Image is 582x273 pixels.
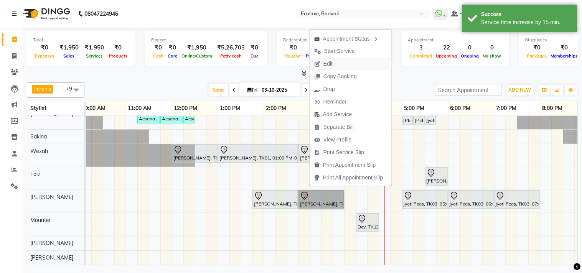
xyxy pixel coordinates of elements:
[246,87,259,93] span: Fri
[107,43,129,52] div: ₹0
[426,168,447,184] div: [PERSON_NAME], TK03, 05:30 PM-06:00 PM, Head Massage - Coconout Oil
[459,53,481,59] span: Ongoing
[426,108,435,124] div: Jyoti Peas, TK03, 05:30 PM-05:45 PM, Waxing (Rica Wax) - Underarms
[30,240,73,247] span: [PERSON_NAME]
[172,103,199,114] a: 12:00 PM
[549,43,580,52] div: ₹0
[283,37,386,43] div: Redemption
[481,53,503,59] span: No show
[299,145,389,161] div: [PERSON_NAME], TK01, 02:45 PM-04:45 PM, Global - Medium (Inoa)
[33,43,56,52] div: ₹0
[403,108,412,124] div: [PERSON_NAME], TK03, 05:00 PM-05:15 PM, Woman Upperlip
[30,148,48,155] span: Wezah
[314,36,320,42] img: apt_status.png
[408,37,503,43] div: Appointment
[151,53,166,59] span: Cash
[56,43,82,52] div: ₹1,950
[323,60,333,68] span: Edit
[151,37,261,43] div: Finance
[283,53,304,59] span: Voucher
[449,191,493,207] div: Jyoti Peas, TK03, 06:00 PM-07:00 PM, Bomb Pedicure
[549,53,580,59] span: Memberships
[33,53,56,59] span: Expenses
[180,53,214,59] span: Online/Custom
[402,103,427,114] a: 5:00 PM
[253,191,297,207] div: [PERSON_NAME], TK10, 01:45 PM-02:45 PM, Bomb Manicure
[481,10,572,18] div: Success
[323,110,352,118] span: Add Service
[403,191,447,207] div: Jyoti Peas, TK03, 05:00 PM-06:00 PM, Bomb Pedicure
[30,133,47,140] span: Sakina
[214,43,248,52] div: ₹5,26,703
[304,43,323,52] div: ₹0
[30,105,46,112] span: Stylist
[481,18,572,26] div: Service time increase by 15 min.
[357,214,378,230] div: Dev, TK13, 04:00 PM-04:30 PM, Luxury Hairwash Long
[283,43,304,52] div: ₹0
[310,32,392,45] div: Appointment Status
[180,43,214,52] div: ₹1,950
[525,53,549,59] span: Packages
[80,103,108,114] a: 10:00 AM
[495,191,539,207] div: Jyoti Peas, TK03, 07:00 PM-08:00 PM, Classic Manicure
[323,98,347,106] span: Reminder
[259,84,298,96] input: 2025-10-03
[525,43,549,52] div: ₹0
[62,53,77,59] span: Sales
[314,175,320,181] img: printall.png
[323,161,376,169] span: Print Appointment Slip
[107,53,129,59] span: Products
[507,85,533,95] button: ADD NEW
[84,3,118,25] b: 08047224946
[209,84,228,96] span: Today
[434,43,459,52] div: 22
[435,84,502,96] input: Search Appointment
[495,103,519,114] a: 7:00 PM
[434,53,459,59] span: Upcoming
[323,123,354,131] span: Separate Bill
[20,3,72,25] img: logo
[314,112,320,117] img: add-service.png
[248,43,261,52] div: ₹0
[218,53,244,59] span: Petty cash
[84,53,105,59] span: Services
[541,103,565,114] a: 8:00 PM
[323,72,357,81] span: Copy Booking
[33,37,129,43] div: Total
[151,43,166,52] div: ₹0
[126,103,154,114] a: 11:00 AM
[66,86,78,92] span: +9
[414,108,424,124] div: [PERSON_NAME], TK03, 05:15 PM-05:30 PM, Woman Eyebrow
[30,110,73,117] span: [PERSON_NAME]
[509,87,531,93] span: ADD NEW
[30,194,73,201] span: [PERSON_NAME]
[323,85,335,93] span: Drop
[408,43,434,52] div: 3
[314,162,320,168] img: printapt.png
[30,171,40,178] span: Faiz
[459,43,481,52] div: 0
[323,174,383,182] span: Print All Appointment Slip
[30,217,50,224] span: Mountie
[82,43,107,52] div: ₹1,950
[166,43,180,52] div: ₹0
[448,103,473,114] a: 6:00 PM
[304,53,323,59] span: Prepaid
[324,47,355,55] span: Start Service
[323,148,364,156] span: Print Service Slip
[173,145,217,161] div: [PERSON_NAME], TK01, 12:00 PM-01:00 PM, [DEMOGRAPHIC_DATA] - Haircut Senior Stylist
[264,103,289,114] a: 2:00 PM
[408,53,434,59] span: Completed
[48,86,51,92] a: x
[218,103,242,114] a: 1:00 PM
[323,136,352,144] span: View Profile
[166,53,180,59] span: Card
[481,43,503,52] div: 0
[249,53,260,59] span: Due
[219,145,297,161] div: [PERSON_NAME], TK01, 01:00 PM-02:45 PM, Highlights - Medium Highlight
[34,86,48,92] span: Imran
[30,254,73,261] span: [PERSON_NAME]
